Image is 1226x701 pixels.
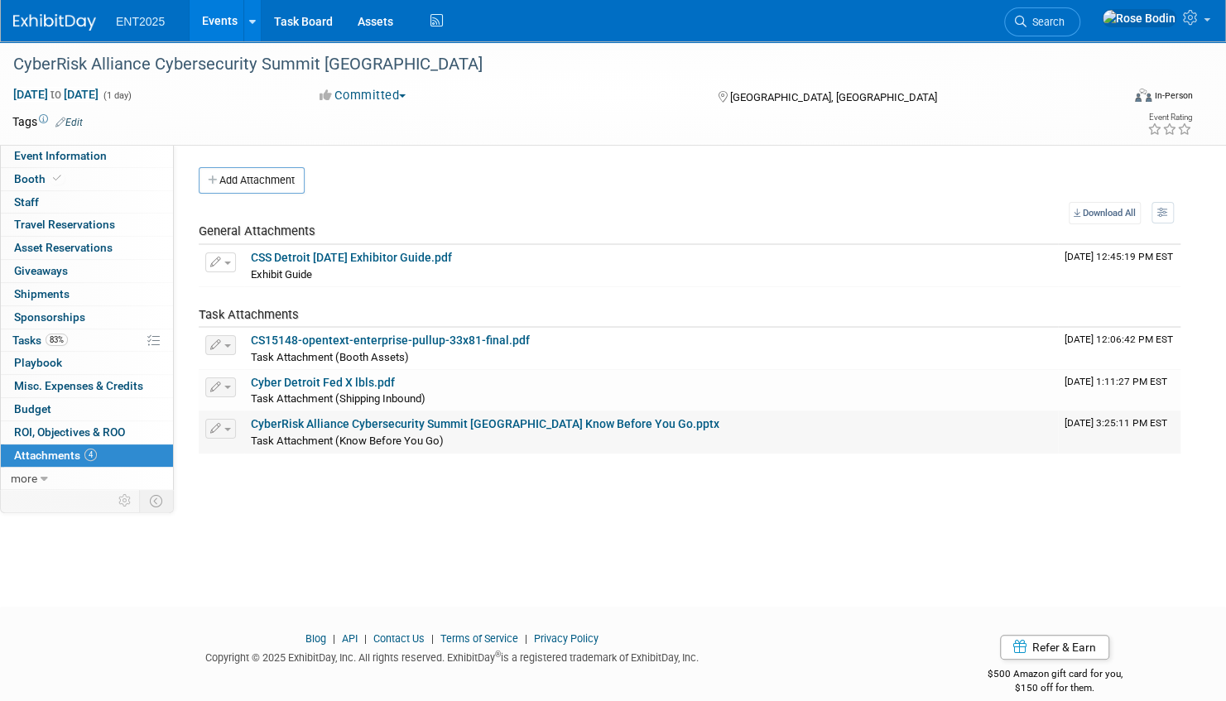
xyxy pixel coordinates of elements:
span: Attachments [14,449,97,462]
div: $150 off for them. [916,681,1193,695]
img: ExhibitDay [13,14,96,31]
td: Upload Timestamp [1058,245,1180,286]
span: Booth [14,172,65,185]
span: | [427,632,438,645]
a: Refer & Earn [1000,635,1109,660]
a: Privacy Policy [534,632,599,645]
a: Event Information [1,145,173,167]
a: API [342,632,358,645]
span: General Attachments [199,223,315,238]
span: Staff [14,195,39,209]
div: Event Format [1017,86,1193,111]
td: Personalize Event Tab Strip [111,490,140,511]
a: CyberRisk Alliance Cybersecurity Summit [GEOGRAPHIC_DATA] Know Before You Go.pptx [251,417,719,430]
td: Upload Timestamp [1058,370,1180,411]
a: Attachments4 [1,444,173,467]
span: Search [1026,16,1065,28]
div: Event Rating [1147,113,1192,122]
a: Booth [1,168,173,190]
span: Task Attachment (Booth Assets) [251,351,409,363]
span: Misc. Expenses & Credits [14,379,143,392]
a: Playbook [1,352,173,374]
td: Upload Timestamp [1058,411,1180,453]
a: Shipments [1,283,173,305]
span: 4 [84,449,97,461]
td: Toggle Event Tabs [140,490,174,511]
span: Sponsorships [14,310,85,324]
a: Tasks83% [1,329,173,352]
td: Tags [12,113,83,130]
span: 83% [46,334,68,346]
a: Download All [1069,202,1141,224]
span: Shipments [14,287,70,300]
a: ROI, Objectives & ROO [1,421,173,444]
a: Terms of Service [440,632,518,645]
span: Upload Timestamp [1065,251,1173,262]
a: CS15148-opentext-enterprise-pullup-33x81-final.pdf [251,334,530,347]
i: Booth reservation complete [53,174,61,183]
div: Copyright © 2025 ExhibitDay, Inc. All rights reserved. ExhibitDay is a registered trademark of Ex... [12,646,892,665]
a: Contact Us [373,632,425,645]
span: Upload Timestamp [1065,376,1167,387]
span: ENT2025 [116,15,165,28]
span: [GEOGRAPHIC_DATA], [GEOGRAPHIC_DATA] [729,91,936,103]
td: Upload Timestamp [1058,328,1180,369]
span: Travel Reservations [14,218,115,231]
span: | [329,632,339,645]
span: Playbook [14,356,62,369]
span: Task Attachment (Shipping Inbound) [251,392,425,405]
span: Upload Timestamp [1065,334,1173,345]
a: Search [1004,7,1080,36]
a: CSS Detroit [DATE] Exhibitor Guide.pdf [251,251,452,264]
a: more [1,468,173,490]
a: Sponsorships [1,306,173,329]
a: Edit [55,117,83,128]
span: (1 day) [102,90,132,101]
a: Staff [1,191,173,214]
a: Cyber Detroit Fed X lbls.pdf [251,376,395,389]
sup: ® [495,650,501,659]
span: Upload Timestamp [1065,417,1167,429]
span: Exhibit Guide [251,268,312,281]
span: Task Attachments [199,307,299,322]
button: Add Attachment [199,167,305,194]
a: Blog [305,632,326,645]
span: Tasks [12,334,68,347]
span: | [521,632,531,645]
span: Event Information [14,149,107,162]
span: ROI, Objectives & ROO [14,425,125,439]
span: Asset Reservations [14,241,113,254]
span: | [360,632,371,645]
span: [DATE] [DATE] [12,87,99,102]
img: Rose Bodin [1102,9,1176,27]
img: Format-Inperson.png [1135,89,1151,102]
span: Giveaways [14,264,68,277]
a: Travel Reservations [1,214,173,236]
span: to [48,88,64,101]
a: Asset Reservations [1,237,173,259]
div: In-Person [1154,89,1193,102]
div: CyberRisk Alliance Cybersecurity Summit [GEOGRAPHIC_DATA] [7,50,1093,79]
span: Budget [14,402,51,415]
div: $500 Amazon gift card for you, [916,656,1193,694]
a: Misc. Expenses & Credits [1,375,173,397]
a: Giveaways [1,260,173,282]
a: Budget [1,398,173,420]
button: Committed [314,87,412,104]
span: Task Attachment (Know Before You Go) [251,435,444,447]
span: more [11,472,37,485]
